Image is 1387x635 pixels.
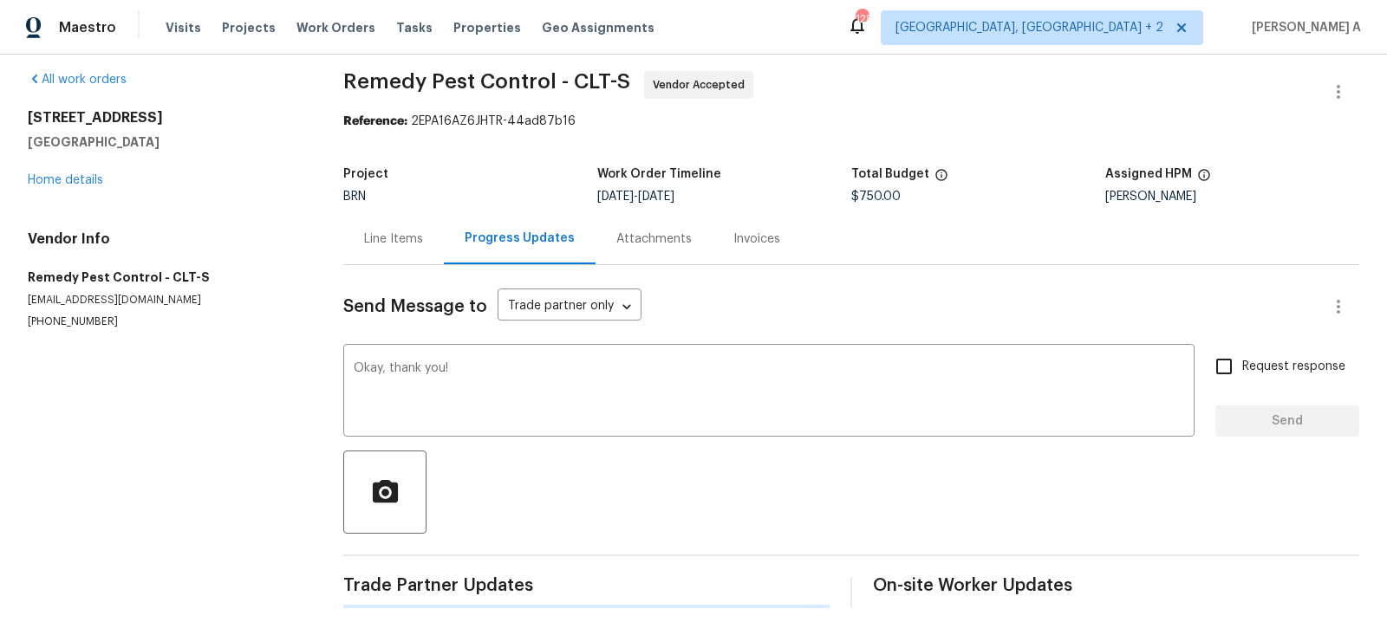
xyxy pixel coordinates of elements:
h5: Project [343,168,388,180]
span: The total cost of line items that have been proposed by Opendoor. This sum includes line items th... [934,168,948,191]
span: Remedy Pest Control - CLT-S [343,71,630,92]
h5: Work Order Timeline [597,168,721,180]
div: [PERSON_NAME] [1105,191,1359,203]
span: Trade Partner Updates [343,577,830,594]
span: - [597,191,674,203]
h4: Vendor Info [28,230,302,248]
h2: [STREET_ADDRESS] [28,109,302,126]
span: Properties [453,19,521,36]
span: [GEOGRAPHIC_DATA], [GEOGRAPHIC_DATA] + 2 [895,19,1163,36]
span: [PERSON_NAME] A [1245,19,1361,36]
span: Request response [1242,358,1345,376]
h5: [GEOGRAPHIC_DATA] [28,133,302,151]
div: Invoices [733,230,780,248]
h5: Assigned HPM [1105,168,1192,180]
span: Vendor Accepted [653,76,752,94]
h5: Remedy Pest Control - CLT-S [28,269,302,286]
span: Maestro [59,19,116,36]
b: Reference: [343,115,407,127]
p: [EMAIL_ADDRESS][DOMAIN_NAME] [28,293,302,308]
span: Work Orders [296,19,375,36]
h5: Total Budget [851,168,929,180]
span: On-site Worker Updates [873,577,1359,594]
p: [PHONE_NUMBER] [28,314,302,329]
textarea: Okay, thank you! [354,362,1184,423]
a: All work orders [28,74,127,86]
span: Geo Assignments [542,19,654,36]
span: BRN [343,191,366,203]
a: Home details [28,174,103,186]
span: [DATE] [597,191,634,203]
span: The hpm assigned to this work order. [1197,168,1211,191]
div: 128 [856,10,868,28]
span: Tasks [396,22,433,34]
div: Trade partner only [498,293,641,321]
div: Line Items [364,230,423,248]
span: [DATE] [638,191,674,203]
span: Projects [222,19,276,36]
div: Progress Updates [465,230,575,247]
span: Visits [166,19,201,36]
span: $750.00 [851,191,901,203]
div: Attachments [616,230,692,248]
div: 2EPA16AZ6JHTR-44ad87b16 [343,113,1359,130]
span: Send Message to [343,298,487,315]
